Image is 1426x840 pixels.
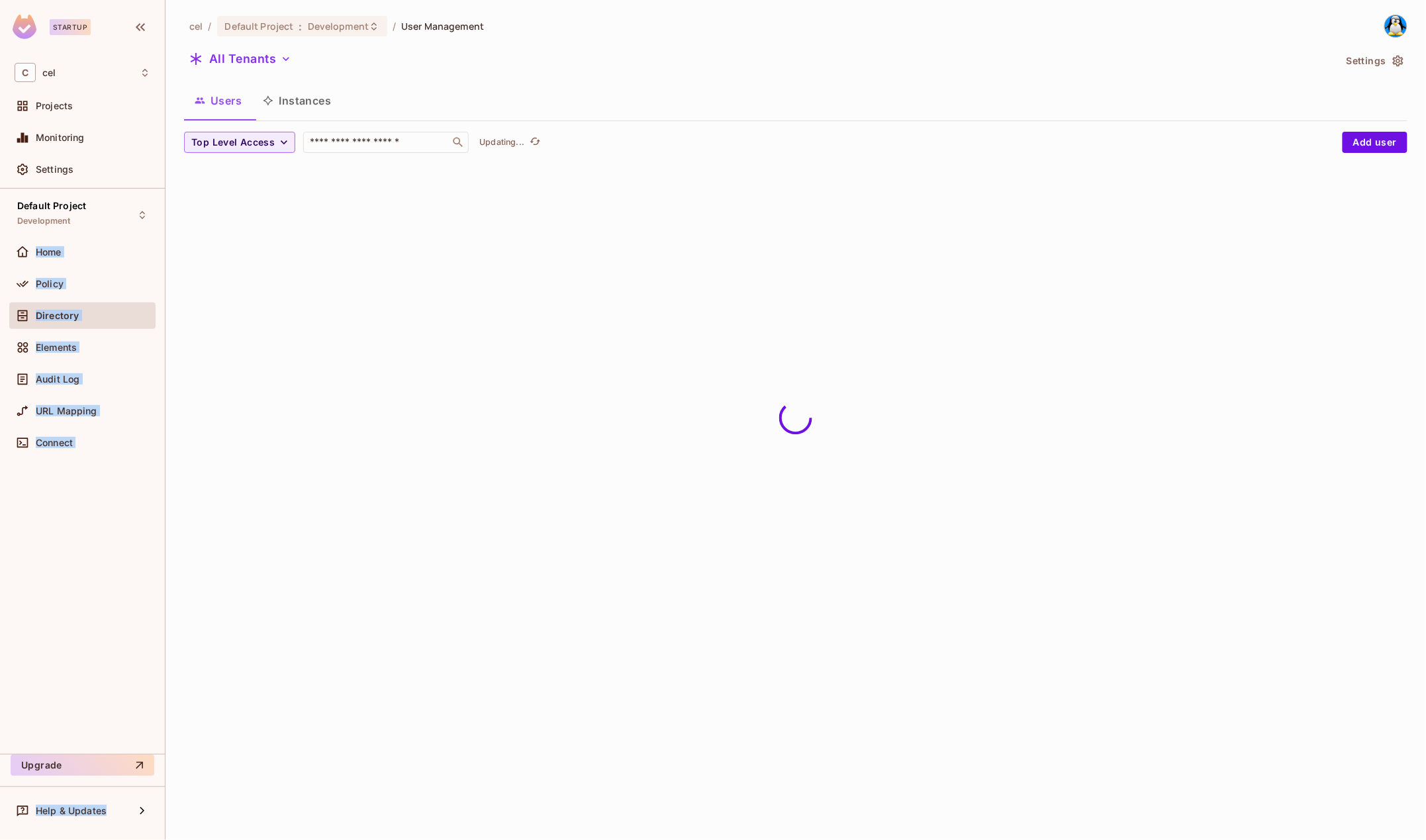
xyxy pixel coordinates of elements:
[36,374,79,385] span: Audit Log
[36,101,73,111] span: Projects
[36,310,79,321] span: Directory
[524,134,543,150] span: Click to refresh data
[36,247,62,257] span: Home
[36,132,85,143] span: Monitoring
[17,201,86,211] span: Default Project
[252,84,342,117] button: Instances
[36,806,107,816] span: Help & Updates
[17,216,71,226] span: Development
[1343,132,1407,153] button: Add user
[479,137,524,148] p: Updating...
[36,164,73,175] span: Settings
[191,134,275,151] span: Top Level Access
[36,406,97,416] span: URL Mapping
[184,84,252,117] button: Users
[42,68,56,78] span: Workspace: cel
[530,136,541,149] span: refresh
[36,279,64,289] span: Policy
[401,20,484,32] span: User Management
[11,755,154,776] button: Upgrade
[36,438,73,448] span: Connect
[15,63,36,82] span: C
[527,134,543,150] button: refresh
[308,20,369,32] span: Development
[393,20,396,32] li: /
[1341,50,1407,71] button: Settings
[208,20,211,32] li: /
[36,342,77,353] span: Elements
[184,48,297,70] button: All Tenants
[184,132,295,153] button: Top Level Access
[1385,15,1407,37] img: gabriel verges
[299,21,303,32] span: :
[13,15,36,39] img: SReyMgAAAABJRU5ErkJggg==
[225,20,294,32] span: Default Project
[50,19,91,35] div: Startup
[189,20,203,32] span: the active workspace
